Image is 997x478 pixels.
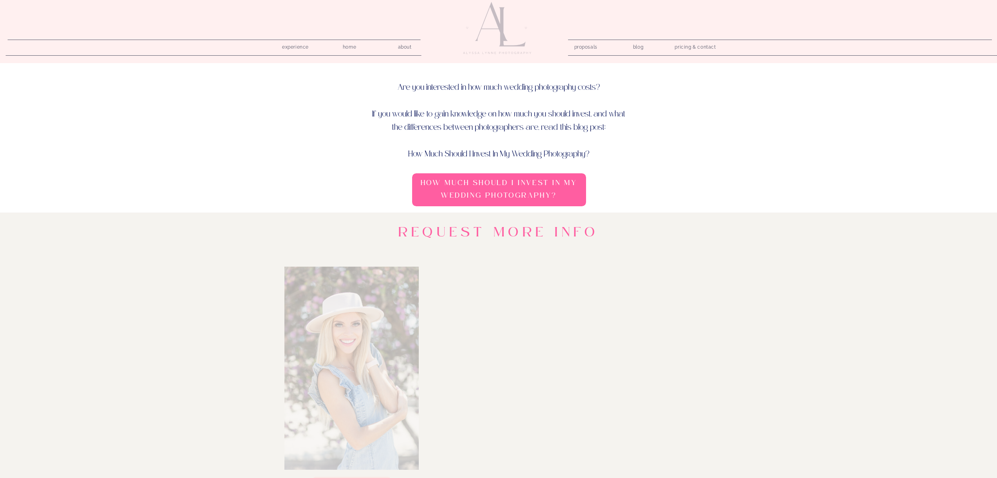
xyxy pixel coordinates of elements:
a: proposals [574,42,597,49]
h1: Request more Info [371,224,626,245]
a: blog [627,42,650,49]
a: about [394,42,416,49]
a: How Much Should I Invest In My Wedding Photography? [415,177,583,204]
a: pricing & contact [672,42,719,53]
a: home [338,42,361,49]
a: experience [277,42,314,49]
p: Are you interested in how much wedding photography costs? If you would like to gain knowledge on ... [371,81,626,144]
